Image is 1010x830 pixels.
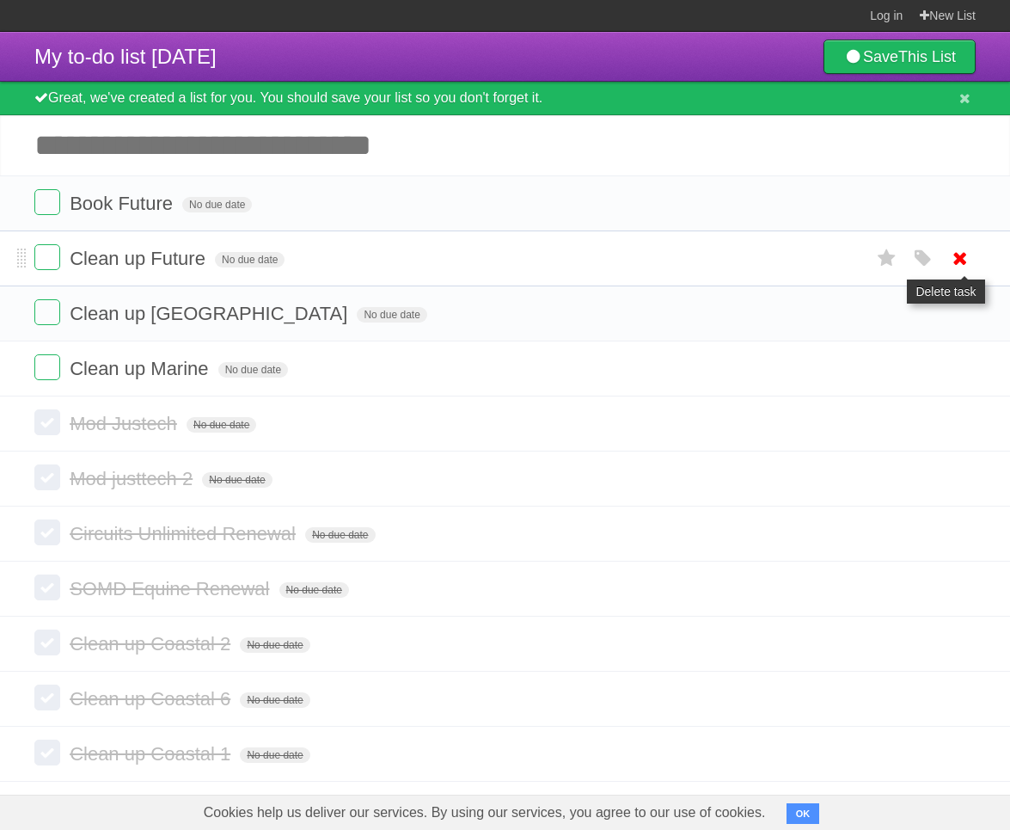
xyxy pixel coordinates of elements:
span: SOMD Equine Renewal [70,578,273,599]
span: No due date [240,692,309,708]
span: Clean up [GEOGRAPHIC_DATA] [70,303,352,324]
span: No due date [202,472,272,488]
span: No due date [279,582,349,598]
label: Done [34,685,60,710]
span: Circuits Unlimited Renewal [70,523,300,544]
label: Done [34,740,60,765]
a: SaveThis List [823,40,976,74]
label: Done [34,354,60,380]
label: Done [34,189,60,215]
span: No due date [187,417,256,433]
span: Clean up Future [70,248,210,269]
span: No due date [240,637,309,653]
span: Clean up Coastal 6 [70,688,235,710]
label: Done [34,299,60,325]
label: Done [34,520,60,545]
span: No due date [215,252,285,267]
span: Book Future [70,193,177,214]
span: Clean up Coastal 1 [70,743,235,765]
span: No due date [305,527,375,543]
span: No due date [240,747,309,763]
label: Done [34,630,60,655]
span: Clean up Marine [70,358,212,379]
span: No due date [218,362,288,378]
button: OK [787,803,820,824]
span: Cookies help us deliver our services. By using our services, you agree to our use of cookies. [187,796,783,830]
span: Mod Justech [70,413,181,434]
span: Clean up Coastal 2 [70,633,235,655]
label: Star task [871,244,903,273]
span: Mod justtech 2 [70,468,197,489]
label: Done [34,575,60,600]
label: Done [34,464,60,490]
span: My to-do list [DATE] [34,45,217,68]
span: No due date [357,307,426,323]
label: Done [34,409,60,435]
label: Done [34,244,60,270]
b: This List [898,48,956,65]
span: No due date [182,197,252,212]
